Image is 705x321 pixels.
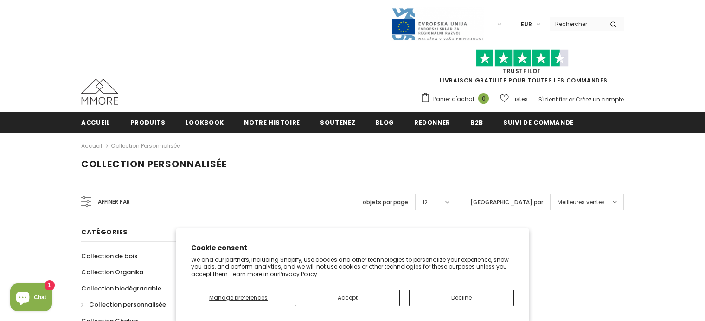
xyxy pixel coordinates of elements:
span: Meilleures ventes [558,198,605,207]
span: Notre histoire [244,118,300,127]
a: B2B [470,112,483,132]
span: Accueil [81,118,110,127]
h2: Cookie consent [191,243,514,253]
span: Collection de bois [81,252,137,260]
span: Listes [513,94,528,104]
a: soutenez [320,112,355,132]
a: Lookbook [186,112,224,132]
img: Faites confiance aux étoiles pilotes [476,49,569,67]
button: Manage preferences [191,290,286,306]
input: Search Site [550,17,603,31]
label: [GEOGRAPHIC_DATA] par [470,198,543,207]
a: Créez un compte [576,95,624,103]
label: objets par page [363,198,408,207]
a: Privacy Policy [279,270,317,278]
span: Catégories [81,227,128,237]
span: EUR [521,20,532,29]
a: Accueil [81,140,102,151]
a: Collection personnalisée [81,296,166,313]
span: LIVRAISON GRATUITE POUR TOUTES LES COMMANDES [420,53,624,84]
a: TrustPilot [503,67,541,75]
span: or [569,95,574,103]
a: Collection Organika [81,264,143,280]
p: We and our partners, including Shopify, use cookies and other technologies to personalize your ex... [191,256,514,278]
img: Cas MMORE [81,79,118,105]
span: 0 [478,93,489,104]
button: Accept [295,290,400,306]
img: Javni Razpis [391,7,484,41]
a: Panier d'achat 0 [420,92,493,106]
span: Manage preferences [209,294,268,302]
span: Collection personnalisée [89,300,166,309]
a: S'identifier [538,95,567,103]
a: Listes [500,91,528,107]
span: Affiner par [98,197,130,207]
a: Collection personnalisée [111,142,180,150]
span: Collection personnalisée [81,157,227,170]
span: Panier d'achat [433,94,474,104]
a: Blog [375,112,394,132]
span: Collection Organika [81,268,143,277]
span: Suivi de commande [503,118,574,127]
span: Redonner [414,118,450,127]
span: soutenez [320,118,355,127]
button: Decline [409,290,514,306]
span: 12 [423,198,428,207]
a: Javni Razpis [391,20,484,28]
a: Redonner [414,112,450,132]
a: Collection de bois [81,248,137,264]
span: Lookbook [186,118,224,127]
span: Produits [130,118,166,127]
a: Collection biodégradable [81,280,161,296]
inbox-online-store-chat: Shopify online store chat [7,283,55,314]
a: Notre histoire [244,112,300,132]
span: Blog [375,118,394,127]
a: Suivi de commande [503,112,574,132]
span: Collection biodégradable [81,284,161,293]
a: Produits [130,112,166,132]
a: Accueil [81,112,110,132]
span: B2B [470,118,483,127]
